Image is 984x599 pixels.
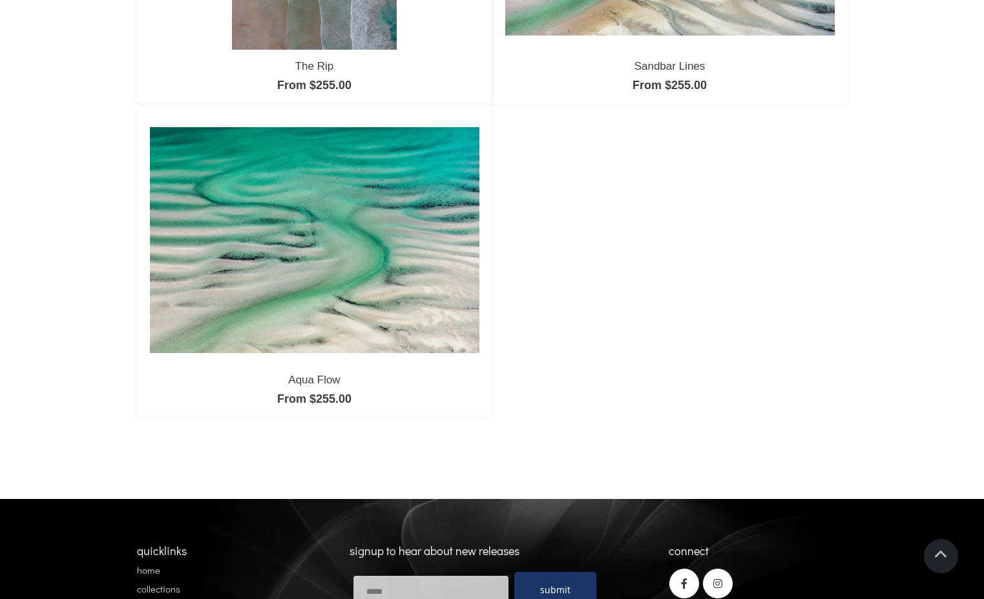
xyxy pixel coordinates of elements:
a: From $255.00 [277,79,351,92]
span: quicklinks [137,543,187,558]
a: collections [137,582,180,595]
a: Scroll To Top [924,539,958,573]
span: connect [669,543,709,558]
a: From $255.00 [633,79,707,92]
a: home [137,563,160,576]
a: Aqua Flow [288,374,340,386]
a: From $255.00 [277,392,351,405]
span: signup to hear about new releases [350,543,519,558]
a: The Rip [295,60,334,72]
a: Sandbar Lines [634,60,706,72]
img: Aqua Flow [150,127,479,353]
